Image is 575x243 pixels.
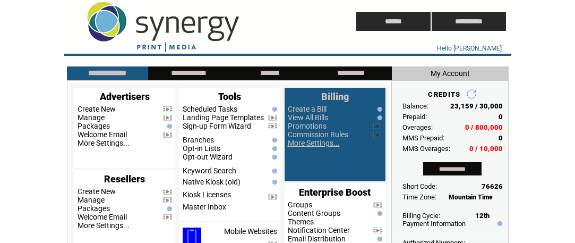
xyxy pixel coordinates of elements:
[428,90,460,98] span: CREDITS
[270,155,277,160] img: help.gif
[402,123,433,131] span: Overages:
[163,115,172,121] img: video.png
[288,200,312,209] a: Groups
[402,134,444,142] span: MMS Prepaid:
[373,123,382,129] img: video.png
[163,214,172,220] img: video.png
[402,212,440,220] span: Billing Cycle:
[163,189,172,195] img: video.png
[288,130,348,139] a: Commission Rules
[78,204,110,213] a: Packages
[373,228,382,233] img: video.png
[270,146,277,151] img: help.gif
[268,123,277,129] img: video.png
[218,91,241,102] span: Tools
[78,105,116,113] a: Create New
[270,180,277,185] img: help.gif
[183,122,251,130] a: Sign-up Form Wizard
[165,124,172,129] img: help.gif
[288,122,327,130] a: Promotions
[288,226,350,234] a: Notification Center
[375,107,382,112] img: help.gif
[495,221,502,226] img: help.gif
[373,132,382,138] img: video.png
[78,213,127,221] a: Welcome Email
[321,91,349,102] span: Billing
[449,194,493,201] span: Mountain Time
[373,202,382,208] img: video.png
[299,187,371,198] span: Enterprise Boost
[270,107,277,112] img: help.gif
[402,102,428,110] span: Balance:
[268,194,277,200] img: video.png
[288,234,346,243] a: Email Distribution
[475,212,490,220] span: 12th
[288,113,328,122] a: View All Bills
[288,139,340,147] a: More Settings...
[375,237,382,241] img: help.gif
[288,209,340,217] a: Content Groups
[375,211,382,216] img: help.gif
[402,220,466,228] a: Payment Information
[465,123,503,131] span: 0 / 800,000
[402,182,437,190] span: Short Code:
[450,102,503,110] span: 23,159 / 30,000
[224,227,277,236] a: Mobile Websites
[183,136,214,144] a: Branches
[165,206,172,211] img: help.gif
[482,182,503,190] span: 76626
[183,166,236,175] a: Keyword Search
[183,190,231,199] a: Kiosk Licenses
[104,173,145,185] span: Resellers
[437,45,502,52] span: Hello [PERSON_NAME]
[183,113,264,122] a: Landing Page Templates
[183,144,220,153] a: Opt-in Lists
[163,132,172,138] img: video.png
[78,130,127,139] a: Welcome Email
[78,113,105,122] a: Manage
[183,203,226,211] a: Master Inbox
[288,105,327,113] a: Create a Bill
[499,134,503,142] span: 0
[402,145,450,153] span: MMS Overages:
[431,69,470,78] span: My Account
[402,193,436,201] span: Time Zone:
[499,113,503,121] span: 0
[270,138,277,143] img: help.gif
[270,169,277,173] img: help.gif
[78,139,130,147] a: More Settings...
[78,187,116,196] a: Create New
[163,197,172,203] img: video.png
[78,196,105,204] a: Manage
[469,145,503,153] span: 0 / 10,000
[268,115,277,121] img: video.png
[163,106,172,112] img: video.png
[375,115,382,120] img: help.gif
[100,91,150,102] span: Advertisers
[183,153,233,161] a: Opt-out Wizard
[402,113,427,121] span: Prepaid:
[183,178,241,186] a: Native Kiosk (old)
[78,122,110,130] a: Packages
[78,221,130,230] a: More Settings...
[288,217,314,226] a: Themes
[183,105,237,113] a: Scheduled Tasks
